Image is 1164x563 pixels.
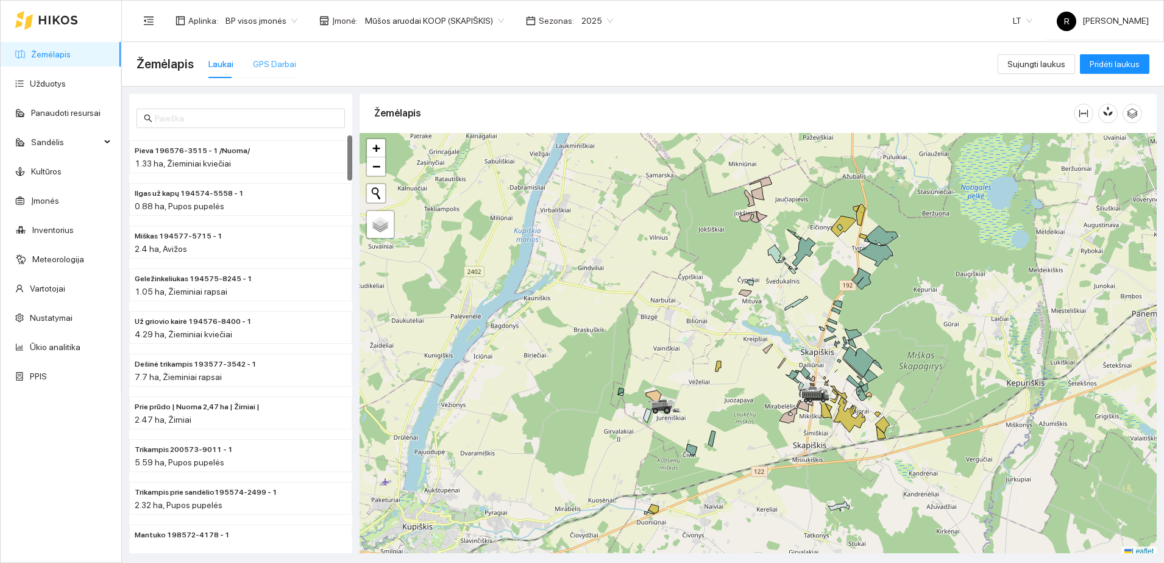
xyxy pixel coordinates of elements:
[1074,109,1093,118] span: column-width
[135,201,224,211] span: 0.88 ha, Pupos pupelės
[253,57,296,71] div: GPS Darbai
[1074,104,1093,123] button: column-width
[30,342,80,352] a: Ūkio analitika
[367,184,385,203] button: Initiate a new search
[1007,57,1065,71] span: Sujungti laukus
[31,167,62,176] a: Kultūros
[31,108,101,118] a: Panaudoti resursai
[137,54,194,74] span: Žemėlapis
[31,49,71,59] a: Žemėlapis
[1013,12,1032,30] span: LT
[319,16,329,26] span: shop
[135,529,230,541] span: Mantuko 198572-4178 - 1
[135,287,227,296] span: 1.05 ha, Žieminiai rapsai
[30,79,66,88] a: Užduotys
[135,159,231,168] span: 1.33 ha, Žieminiai kviečiai
[135,244,187,254] span: 2.4 ha, Avižos
[365,12,504,30] span: Mūšos aruodai KOOP (SKAPIŠKIS)
[30,284,65,293] a: Vartotojai
[143,15,154,26] span: menu-fold
[225,12,297,30] span: BP visos įmonės
[998,59,1075,69] a: Sujungti laukus
[135,359,257,370] span: Dešinė trikampis 193577-3542 - 1
[367,211,394,238] a: Layers
[208,57,233,71] div: Laukai
[372,159,380,174] span: −
[135,500,222,510] span: 2.32 ha, Pupos pupelės
[1080,59,1149,69] a: Pridėti laukus
[135,415,191,425] span: 2.47 ha, Žirniai
[1064,12,1070,31] span: R
[31,196,59,206] a: Įmonės
[135,329,232,339] span: 4.29 ha, Žieminiai kviečiai
[372,140,380,156] span: +
[135,145,250,157] span: Pieva 196576-3515 - 1 /Nuoma/
[1057,16,1149,26] span: [PERSON_NAME]
[31,130,101,154] span: Sandėlis
[539,14,574,27] span: Sezonas :
[135,487,277,498] span: Trikampis prie sandėlio195574-2499 - 1
[135,188,244,199] span: Ilgas už kapų 194574-5558 - 1
[144,114,152,123] span: search
[30,371,47,381] a: PPIS
[155,112,338,125] input: Paieška
[30,313,73,323] a: Nustatymai
[135,401,260,413] span: Prie prūdo | Nuoma 2,47 ha | Žirniai |
[1080,54,1149,74] button: Pridėti laukus
[135,457,224,467] span: 5.59 ha, Pupos pupelės
[367,157,385,176] a: Zoom out
[135,444,233,456] span: Trikampis 200573-9011 - 1
[526,16,536,26] span: calendar
[581,12,613,30] span: 2025
[188,14,218,27] span: Aplinka :
[1124,547,1154,556] a: Leaflet
[135,372,222,382] span: 7.7 ha, Žieminiai rapsai
[1090,57,1140,71] span: Pridėti laukus
[135,231,222,242] span: Miškas 194577-5715 - 1
[374,96,1074,131] div: Žemėlapis
[176,16,185,26] span: layout
[32,254,84,264] a: Meteorologija
[135,273,252,285] span: Geležinkeliukas 194575-8245 - 1
[998,54,1075,74] button: Sujungti laukus
[32,225,74,235] a: Inventorius
[332,14,358,27] span: Įmonė :
[367,139,385,157] a: Zoom in
[135,316,252,328] span: Už griovio kairė 194576-8400 - 1
[137,9,161,33] button: menu-fold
